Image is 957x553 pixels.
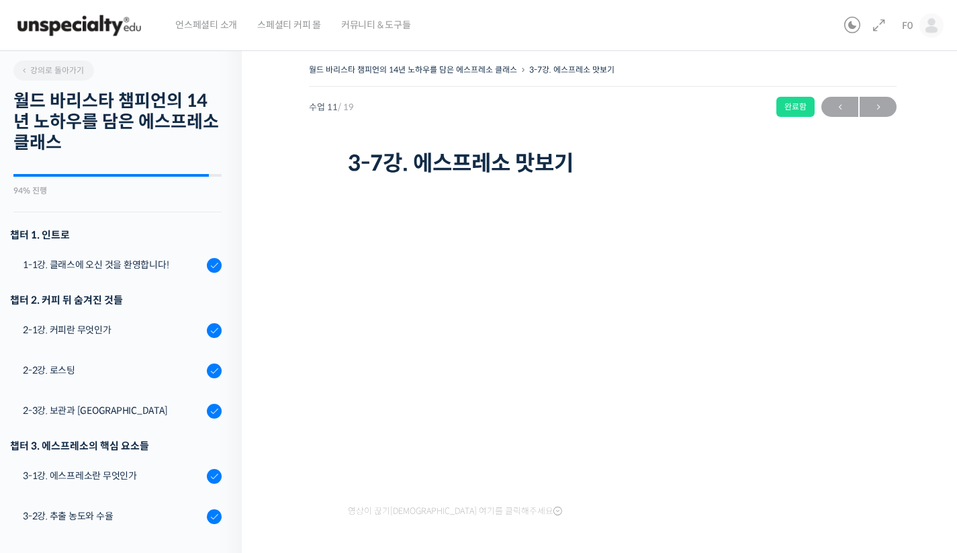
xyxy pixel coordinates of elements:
[13,187,222,195] div: 94% 진행
[309,103,354,112] span: 수업 11
[821,98,858,116] span: ←
[13,91,222,154] h2: 월드 바리스타 챔피언의 14년 노하우를 담은 에스프레소 클래스
[23,257,203,272] div: 1-1강. 클래스에 오신 것을 환영합니다!
[776,97,815,117] div: 완료함
[23,323,203,337] div: 2-1강. 커피란 무엇인가
[821,97,858,117] a: ←이전
[23,363,203,378] div: 2-2강. 로스팅
[10,437,222,455] div: 챕터 3. 에스프레소의 핵심 요소들
[902,19,913,32] span: F0
[338,101,354,113] span: / 19
[23,509,203,523] div: 3-2강. 추출 농도와 수율
[20,65,84,75] span: 강의로 돌아가기
[10,226,222,244] h3: 챕터 1. 인트로
[348,151,858,176] h1: 3-7강. 에스프레소 맛보기
[860,97,897,117] a: 다음→
[529,65,614,75] a: 3-7강. 에스프레소 맛보기
[10,291,222,309] div: 챕터 2. 커피 뒤 숨겨진 것들
[13,60,94,81] a: 강의로 돌아가기
[309,65,517,75] a: 월드 바리스타 챔피언의 14년 노하우를 담은 에스프레소 클래스
[860,98,897,116] span: →
[348,506,562,517] span: 영상이 끊기[DEMOGRAPHIC_DATA] 여기를 클릭해주세요
[23,468,203,483] div: 3-1강. 에스프레소란 무엇인가
[23,403,203,418] div: 2-3강. 보관과 [GEOGRAPHIC_DATA]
